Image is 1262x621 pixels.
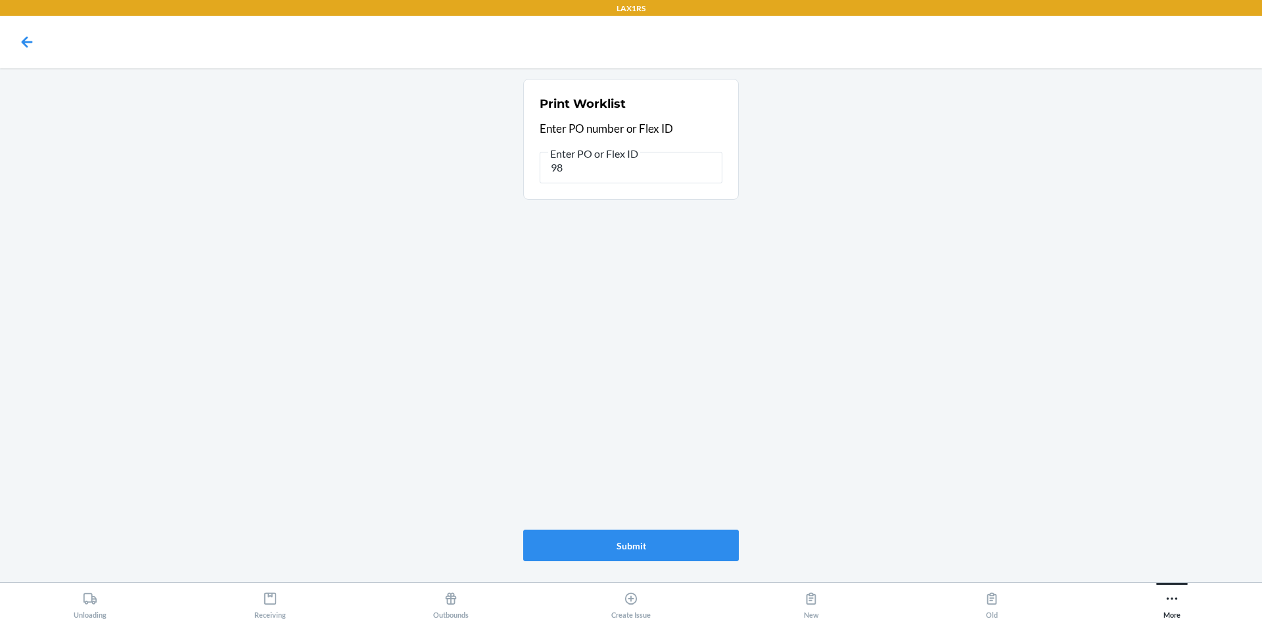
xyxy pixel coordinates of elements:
div: Create Issue [611,586,651,619]
button: Outbounds [361,583,541,619]
button: Old [901,583,1081,619]
div: Old [985,586,999,619]
div: More [1163,586,1180,619]
button: More [1082,583,1262,619]
div: Outbounds [433,586,469,619]
button: Receiving [180,583,360,619]
input: Enter PO or Flex ID [540,152,722,183]
button: Create Issue [541,583,721,619]
span: Enter PO or Flex ID [548,147,640,160]
button: Submit [523,530,739,561]
div: Receiving [254,586,286,619]
button: New [721,583,901,619]
div: New [804,586,819,619]
p: LAX1RS [617,3,645,14]
div: Unloading [74,586,106,619]
h2: Print Worklist [540,95,626,112]
p: Enter PO number or Flex ID [540,120,722,137]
